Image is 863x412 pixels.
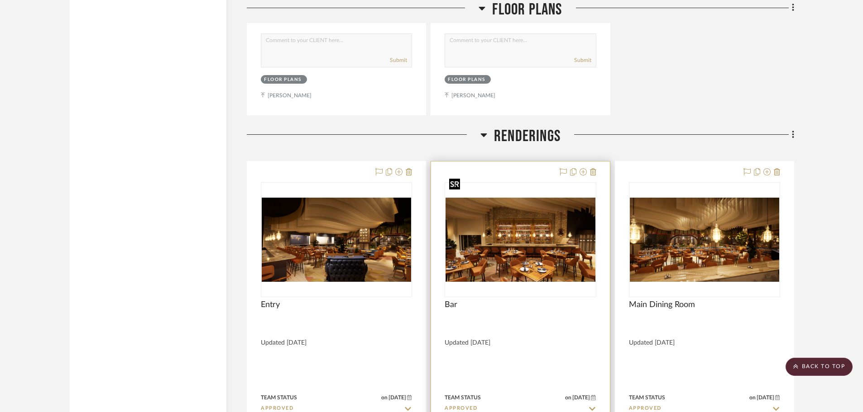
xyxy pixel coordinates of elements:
[261,393,297,402] div: Team Status
[388,394,407,401] span: [DATE]
[494,127,561,146] span: Renderings
[262,198,411,282] img: Entry
[630,198,779,282] img: Main Dining Room
[565,395,571,400] span: on
[574,56,591,64] button: Submit
[629,393,665,402] div: Team Status
[445,393,481,402] div: Team Status
[381,395,388,400] span: on
[629,300,695,310] span: Main Dining Room
[448,76,485,83] div: Floor Plans
[446,198,595,282] img: Bar
[445,183,595,297] div: 0
[445,300,457,310] span: Bar
[571,394,591,401] span: [DATE]
[786,358,853,376] scroll-to-top-button: BACK TO TOP
[264,76,302,83] div: Floor Plans
[261,300,280,310] span: Entry
[756,394,775,401] span: [DATE]
[390,56,407,64] button: Submit
[749,395,756,400] span: on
